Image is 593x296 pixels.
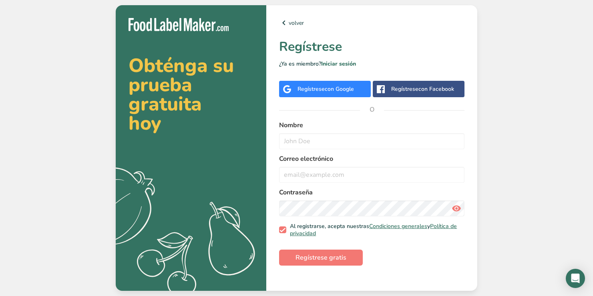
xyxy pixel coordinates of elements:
[325,85,354,93] span: con Google
[129,18,229,31] img: Food Label Maker
[279,154,464,164] label: Correo electrónico
[391,85,454,93] div: Regístrese
[279,167,464,183] input: email@example.com
[279,188,464,197] label: Contraseña
[298,85,354,93] div: Regístrese
[279,60,464,68] p: ¿Ya es miembro?
[369,222,427,230] a: Condiciones generales
[279,18,464,28] a: volver
[321,60,356,68] a: Iniciar sesión
[295,253,346,262] span: Regístrese gratis
[360,98,384,122] span: O
[279,250,363,266] button: Regístrese gratis
[279,120,464,130] label: Nombre
[566,269,585,288] div: Open Intercom Messenger
[290,222,457,237] a: Política de privacidad
[279,133,464,149] input: John Doe
[286,223,462,237] span: Al registrarse, acepta nuestras y
[129,56,253,133] h2: Obténga su prueba gratuita hoy
[418,85,454,93] span: con Facebook
[279,37,464,56] h1: Regístrese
